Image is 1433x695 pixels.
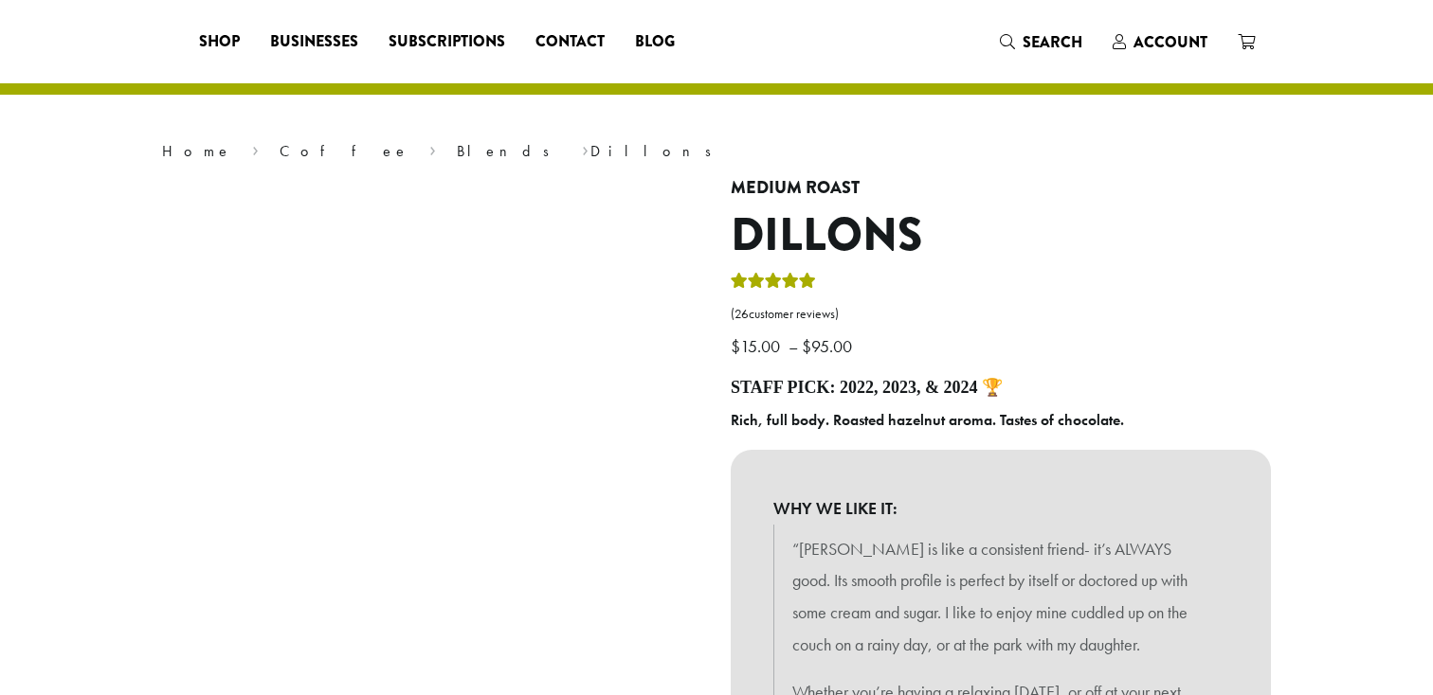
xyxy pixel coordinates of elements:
[373,27,520,57] a: Subscriptions
[255,27,373,57] a: Businesses
[429,134,436,163] span: ›
[731,378,1271,399] h4: Staff Pick: 2022, 2023, & 2024 🏆
[802,335,857,357] bdi: 95.00
[802,335,811,357] span: $
[773,492,1228,525] b: WHY WE LIKE IT:
[199,30,240,54] span: Shop
[1023,31,1082,53] span: Search
[620,27,690,57] a: Blog
[731,270,816,298] div: Rated 5.00 out of 5
[582,134,589,163] span: ›
[731,335,785,357] bdi: 15.00
[1097,27,1223,58] a: Account
[184,27,255,57] a: Shop
[792,533,1209,661] p: “[PERSON_NAME] is like a consistent friend- it’s ALWAYS good. Its smooth profile is perfect by it...
[789,335,798,357] span: –
[731,335,740,357] span: $
[735,306,749,322] span: 26
[520,27,620,57] a: Contact
[1134,31,1207,53] span: Account
[252,134,259,163] span: ›
[162,140,1271,163] nav: Breadcrumb
[731,410,1124,430] b: Rich, full body. Roasted hazelnut aroma. Tastes of chocolate.
[280,141,409,161] a: Coffee
[535,30,605,54] span: Contact
[389,30,505,54] span: Subscriptions
[985,27,1097,58] a: Search
[457,141,562,161] a: Blends
[270,30,358,54] span: Businesses
[162,141,232,161] a: Home
[731,178,1271,199] h4: Medium Roast
[731,208,1271,263] h1: Dillons
[731,305,1271,324] a: (26customer reviews)
[635,30,675,54] span: Blog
